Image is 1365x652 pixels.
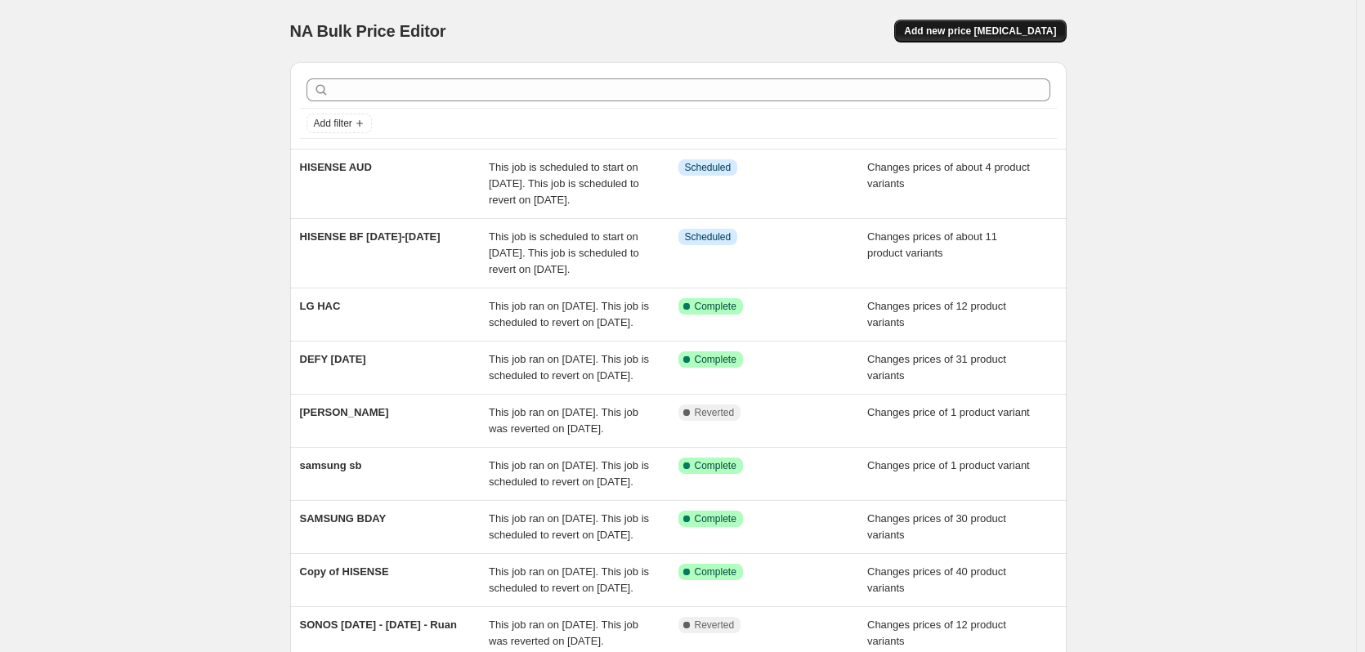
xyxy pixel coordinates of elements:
[867,406,1030,418] span: Changes price of 1 product variant
[894,20,1066,42] button: Add new price [MEDICAL_DATA]
[290,22,446,40] span: NA Bulk Price Editor
[307,114,372,133] button: Add filter
[695,565,736,578] span: Complete
[489,300,649,328] span: This job ran on [DATE]. This job is scheduled to revert on [DATE].
[695,459,736,472] span: Complete
[867,619,1006,647] span: Changes prices of 12 product variants
[300,406,389,418] span: [PERSON_NAME]
[695,512,736,525] span: Complete
[867,230,997,259] span: Changes prices of about 11 product variants
[685,161,732,174] span: Scheduled
[867,161,1030,190] span: Changes prices of about 4 product variants
[867,512,1006,541] span: Changes prices of 30 product variants
[300,619,457,631] span: SONOS [DATE] - [DATE] - Ruan
[867,353,1006,382] span: Changes prices of 31 product variants
[489,406,638,435] span: This job ran on [DATE]. This job was reverted on [DATE].
[489,161,639,206] span: This job is scheduled to start on [DATE]. This job is scheduled to revert on [DATE].
[489,459,649,488] span: This job ran on [DATE]. This job is scheduled to revert on [DATE].
[300,459,362,471] span: samsung sb
[867,459,1030,471] span: Changes price of 1 product variant
[489,230,639,275] span: This job is scheduled to start on [DATE]. This job is scheduled to revert on [DATE].
[685,230,732,243] span: Scheduled
[695,353,736,366] span: Complete
[695,619,735,632] span: Reverted
[300,300,341,312] span: LG HAC
[695,300,736,313] span: Complete
[489,512,649,541] span: This job ran on [DATE]. This job is scheduled to revert on [DATE].
[300,512,387,525] span: SAMSUNG BDAY
[300,230,441,243] span: HISENSE BF [DATE]-[DATE]
[300,565,389,578] span: Copy of HISENSE
[867,565,1006,594] span: Changes prices of 40 product variants
[489,353,649,382] span: This job ran on [DATE]. This job is scheduled to revert on [DATE].
[695,406,735,419] span: Reverted
[489,565,649,594] span: This job ran on [DATE]. This job is scheduled to revert on [DATE].
[314,117,352,130] span: Add filter
[489,619,638,647] span: This job ran on [DATE]. This job was reverted on [DATE].
[867,300,1006,328] span: Changes prices of 12 product variants
[300,353,366,365] span: DEFY [DATE]
[300,161,372,173] span: HISENSE AUD
[904,25,1056,38] span: Add new price [MEDICAL_DATA]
